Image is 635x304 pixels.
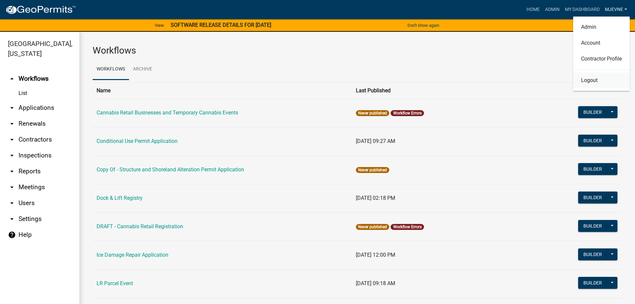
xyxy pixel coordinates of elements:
[97,280,133,286] a: LR Parcel Event
[356,252,395,258] span: [DATE] 12:00 PM
[578,106,607,118] button: Builder
[578,248,607,260] button: Builder
[393,111,422,115] a: Workflow Errors
[578,135,607,147] button: Builder
[97,166,244,173] a: Copy Of - Structure and Shoreland Alteration Permit Application
[356,138,395,144] span: [DATE] 09:27 AM
[97,109,238,116] a: Cannabis Retail Businesses and Temporary Cannabis Events
[405,20,442,31] button: Don't show again
[578,192,607,203] button: Builder
[573,19,630,35] a: Admin
[356,224,389,230] span: Never published
[356,280,395,286] span: [DATE] 09:18 AM
[8,104,16,112] i: arrow_drop_down
[8,215,16,223] i: arrow_drop_down
[578,220,607,232] button: Builder
[356,110,389,116] span: Never published
[8,136,16,144] i: arrow_drop_down
[97,252,168,258] a: Ice Damage Repair Application
[573,35,630,51] a: Account
[8,75,16,83] i: arrow_drop_up
[97,138,178,144] a: Conditional Use Permit Application
[129,59,156,80] a: Archive
[573,51,630,67] a: Contractor Profile
[573,17,630,91] div: MJevne
[352,82,544,99] th: Last Published
[8,199,16,207] i: arrow_drop_down
[602,3,630,16] a: MJevne
[93,45,352,56] h3: Workflows
[542,3,562,16] a: Admin
[8,120,16,128] i: arrow_drop_down
[93,82,352,99] th: Name
[524,3,542,16] a: Home
[8,183,16,191] i: arrow_drop_down
[578,163,607,175] button: Builder
[573,72,630,88] a: Logout
[8,231,16,239] i: help
[8,167,16,175] i: arrow_drop_down
[97,195,143,201] a: Dock & Lift Registry
[578,277,607,289] button: Builder
[393,225,422,229] a: Workflow Errors
[152,20,167,31] a: View
[171,22,271,28] strong: SOFTWARE RELEASE DETAILS FOR [DATE]
[93,59,129,80] a: Workflows
[356,167,389,173] span: Never published
[356,195,395,201] span: [DATE] 02:18 PM
[562,3,602,16] a: My Dashboard
[97,223,183,230] a: DRAFT - Cannabis Retail Registration
[8,152,16,159] i: arrow_drop_down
